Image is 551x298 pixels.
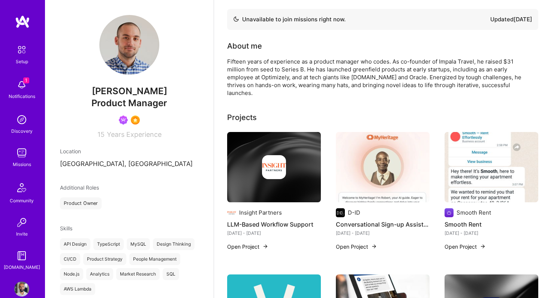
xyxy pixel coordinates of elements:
div: Notifications [9,92,35,100]
img: Availability [233,16,239,22]
div: [DOMAIN_NAME] [4,263,40,271]
div: MySQL [127,238,150,250]
div: AWS Lambda [60,283,95,295]
img: Company logo [227,208,236,217]
div: CI/CD [60,253,80,265]
span: 15 [97,130,105,138]
h4: LLM-Based Workflow Support [227,219,321,229]
div: D-ID [348,209,360,216]
img: Been on Mission [119,116,128,125]
img: arrow-right [262,243,268,249]
img: guide book [14,248,29,263]
div: API Design [60,238,90,250]
img: Invite [14,215,29,230]
img: arrow-right [480,243,486,249]
div: Unavailable to join missions right now. [233,15,346,24]
div: Node.js [60,268,83,280]
div: Location [60,147,199,155]
span: Product Manager [91,98,167,108]
img: User Avatar [99,15,159,75]
div: Analytics [86,268,113,280]
div: Updated [DATE] [490,15,532,24]
img: arrow-right [371,243,377,249]
img: SelectionTeam [131,116,140,125]
span: Additional Roles [60,184,99,191]
span: Skills [60,225,72,231]
div: Insight Partners [239,209,282,216]
img: Company logo [336,208,345,217]
img: Conversational Sign-up Assistant [336,132,430,202]
img: logo [15,15,30,28]
img: Company logo [445,208,454,217]
a: User Avatar [12,282,31,297]
div: Missions [13,160,31,168]
img: Community [13,179,31,197]
div: [DATE] - [DATE] [336,229,430,237]
img: cover [227,132,321,202]
div: About me [227,40,262,52]
div: SQL [163,268,179,280]
img: User Avatar [14,282,29,297]
img: Smooth Rent [445,132,538,202]
div: [DATE] - [DATE] [227,229,321,237]
div: Setup [16,58,28,65]
div: TypeScript [93,238,124,250]
span: [PERSON_NAME] [60,86,199,97]
h4: Smooth Rent [445,219,538,229]
div: Product Strategy [83,253,126,265]
img: Company logo [262,155,286,179]
p: [GEOGRAPHIC_DATA], [GEOGRAPHIC_DATA] [60,160,199,169]
div: Discovery [11,127,33,135]
div: Design Thinking [153,238,195,250]
div: Product Owner [60,197,102,209]
div: Invite [16,230,28,238]
button: Open Project [445,243,486,251]
span: Years Experience [107,130,162,138]
img: bell [14,77,29,92]
button: Open Project [336,243,377,251]
button: Open Project [227,243,268,251]
div: Market Research [116,268,160,280]
img: setup [14,42,30,58]
div: [DATE] - [DATE] [445,229,538,237]
div: People Management [129,253,180,265]
span: 1 [23,77,29,83]
div: Projects [227,112,257,123]
img: teamwork [14,145,29,160]
div: Community [10,197,34,205]
h4: Conversational Sign-up Assistant [336,219,430,229]
div: Smooth Rent [457,209,491,216]
img: discovery [14,112,29,127]
div: Fifteen years of experience as a product manager who codes. As co-founder of Impala Travel, he ra... [227,58,527,97]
